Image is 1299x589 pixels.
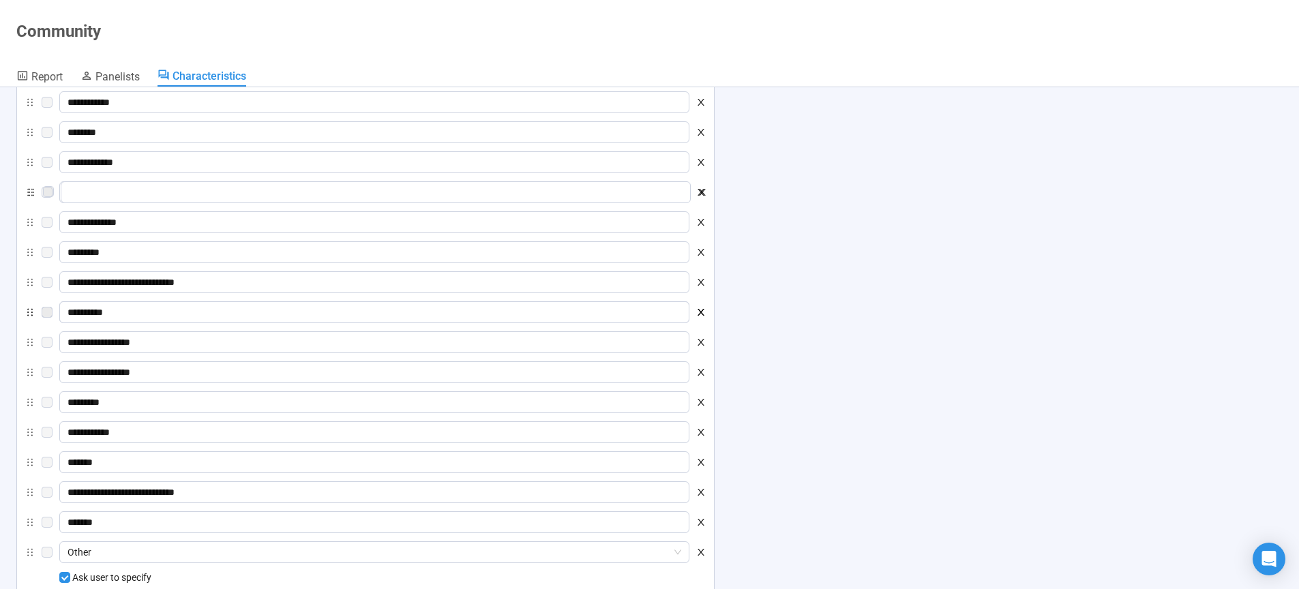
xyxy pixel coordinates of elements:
[80,69,140,87] a: Panelists
[31,70,63,83] span: Report
[1253,543,1285,575] div: Open Intercom Messenger
[16,69,63,87] a: Report
[158,69,246,87] a: Characteristics
[173,70,246,82] span: Characteristics
[16,22,101,41] h1: Community
[95,70,140,83] span: Panelists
